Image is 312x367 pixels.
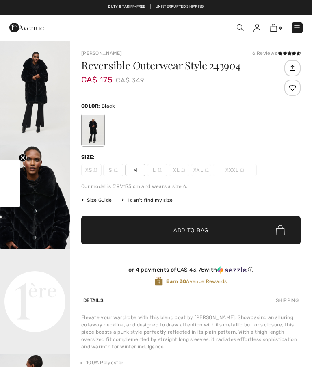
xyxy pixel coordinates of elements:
[116,74,144,86] span: CA$ 349
[81,103,100,109] span: Color:
[114,168,118,172] img: ring-m.svg
[270,24,277,32] img: Shopping Bag
[19,154,27,162] button: Close teaser
[274,293,301,308] div: Shipping
[81,67,113,84] span: CA$ 175
[9,24,44,31] a: 1ère Avenue
[213,164,257,176] span: XXXL
[102,103,115,109] span: Black
[279,26,282,32] span: 9
[166,278,227,285] span: Avenue Rewards
[240,168,244,172] img: ring-m.svg
[81,50,122,56] a: [PERSON_NAME]
[81,266,301,276] div: or 4 payments ofCA$ 43.75withSezzle Click to learn more about Sezzle
[253,24,260,32] img: My Info
[252,50,301,57] div: 6 Reviews
[276,225,285,235] img: Bag.svg
[173,226,208,235] span: Add to Bag
[81,216,301,244] button: Add to Bag
[270,24,282,32] a: 9
[125,164,145,176] span: M
[166,278,186,284] strong: Earn 30
[286,61,299,75] img: Share
[191,164,211,176] span: XXL
[177,266,205,273] span: CA$ 43.75
[86,359,301,366] li: 100% Polyester
[293,24,301,32] img: Menu
[9,19,44,36] img: 1ère Avenue
[103,164,123,176] span: S
[155,276,163,286] img: Avenue Rewards
[158,168,162,172] img: ring-m.svg
[217,266,247,274] img: Sezzle
[237,24,244,31] img: Search
[81,60,282,71] h1: Reversible Outerwear Style 243904
[147,164,167,176] span: L
[81,314,301,350] div: Elevate your wardrobe with this blend coat by [PERSON_NAME]. Showcasing an alluring cutaway neckl...
[169,164,189,176] span: XL
[81,164,102,176] span: XS
[121,196,173,204] div: I can't find my size
[205,168,209,172] img: ring-m.svg
[81,183,301,190] div: Our model is 5'9"/175 cm and wears a size 6.
[81,293,106,308] div: Details
[181,168,185,172] img: ring-m.svg
[81,196,112,204] span: Size Guide
[81,266,301,274] div: or 4 payments of with
[93,168,97,172] img: ring-m.svg
[82,115,104,145] div: Black
[81,153,97,161] div: Size:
